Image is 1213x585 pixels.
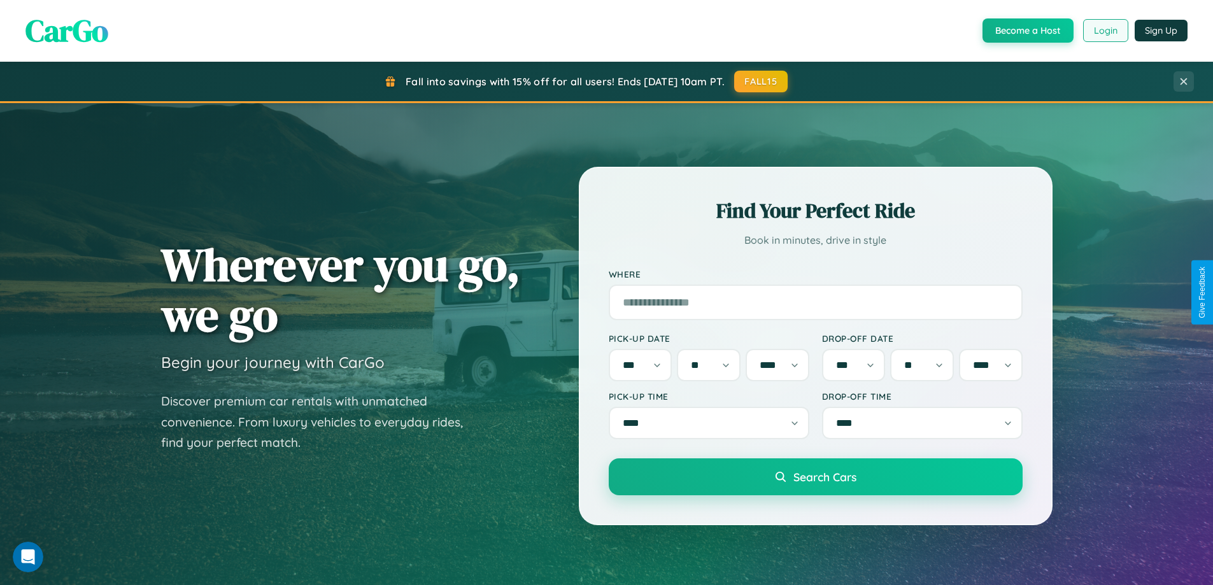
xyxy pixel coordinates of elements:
h1: Wherever you go, we go [161,239,520,340]
div: Give Feedback [1198,267,1207,318]
span: CarGo [25,10,108,52]
span: Search Cars [793,470,856,484]
button: Login [1083,19,1128,42]
iframe: Intercom live chat [13,542,43,572]
h3: Begin your journey with CarGo [161,353,385,372]
button: FALL15 [734,71,788,92]
label: Drop-off Date [822,333,1023,344]
label: Pick-up Date [609,333,809,344]
p: Book in minutes, drive in style [609,231,1023,250]
label: Where [609,269,1023,279]
button: Become a Host [982,18,1074,43]
label: Drop-off Time [822,391,1023,402]
button: Search Cars [609,458,1023,495]
h2: Find Your Perfect Ride [609,197,1023,225]
p: Discover premium car rentals with unmatched convenience. From luxury vehicles to everyday rides, ... [161,391,479,453]
span: Fall into savings with 15% off for all users! Ends [DATE] 10am PT. [406,75,725,88]
button: Sign Up [1135,20,1188,41]
label: Pick-up Time [609,391,809,402]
